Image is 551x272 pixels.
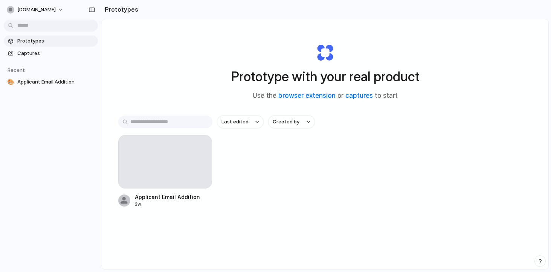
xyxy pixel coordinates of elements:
[268,115,315,128] button: Created by
[4,48,98,59] a: Captures
[135,201,212,208] div: 2w
[253,91,398,101] span: Use the or to start
[217,115,264,128] button: Last edited
[17,6,56,14] span: [DOMAIN_NAME]
[17,37,95,45] span: Prototypes
[4,76,98,88] a: 🎨Applicant Email Addition
[102,5,138,14] h2: Prototypes
[278,92,336,99] a: browser extension
[273,118,299,126] span: Created by
[135,193,212,201] span: Applicant Email Addition
[118,135,212,208] a: Applicant Email Addition2w
[231,67,420,87] h1: Prototype with your real product
[4,4,67,16] button: [DOMAIN_NAME]
[221,118,249,126] span: Last edited
[17,50,95,57] span: Captures
[7,78,14,86] div: 🎨
[8,67,25,73] span: Recent
[4,35,98,47] a: Prototypes
[345,92,373,99] a: captures
[17,78,95,86] span: Applicant Email Addition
